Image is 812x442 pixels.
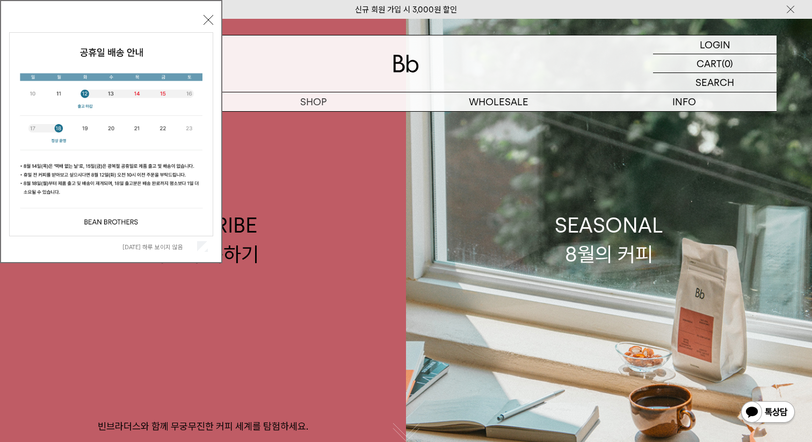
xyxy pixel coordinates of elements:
[122,243,195,251] label: [DATE] 하루 보이지 않음
[697,54,722,73] p: CART
[393,55,419,73] img: 로고
[204,15,213,25] button: 닫기
[355,5,457,15] a: 신규 회원 가입 시 3,000원 할인
[653,54,777,73] a: CART (0)
[555,211,663,268] div: SEASONAL 8월의 커피
[700,35,730,54] p: LOGIN
[653,35,777,54] a: LOGIN
[740,400,796,426] img: 카카오톡 채널 1:1 채팅 버튼
[10,33,213,236] img: cb63d4bbb2e6550c365f227fdc69b27f_113810.jpg
[722,54,733,73] p: (0)
[591,92,777,111] p: INFO
[695,73,734,92] p: SEARCH
[406,92,591,111] p: WHOLESALE
[221,92,406,111] a: SHOP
